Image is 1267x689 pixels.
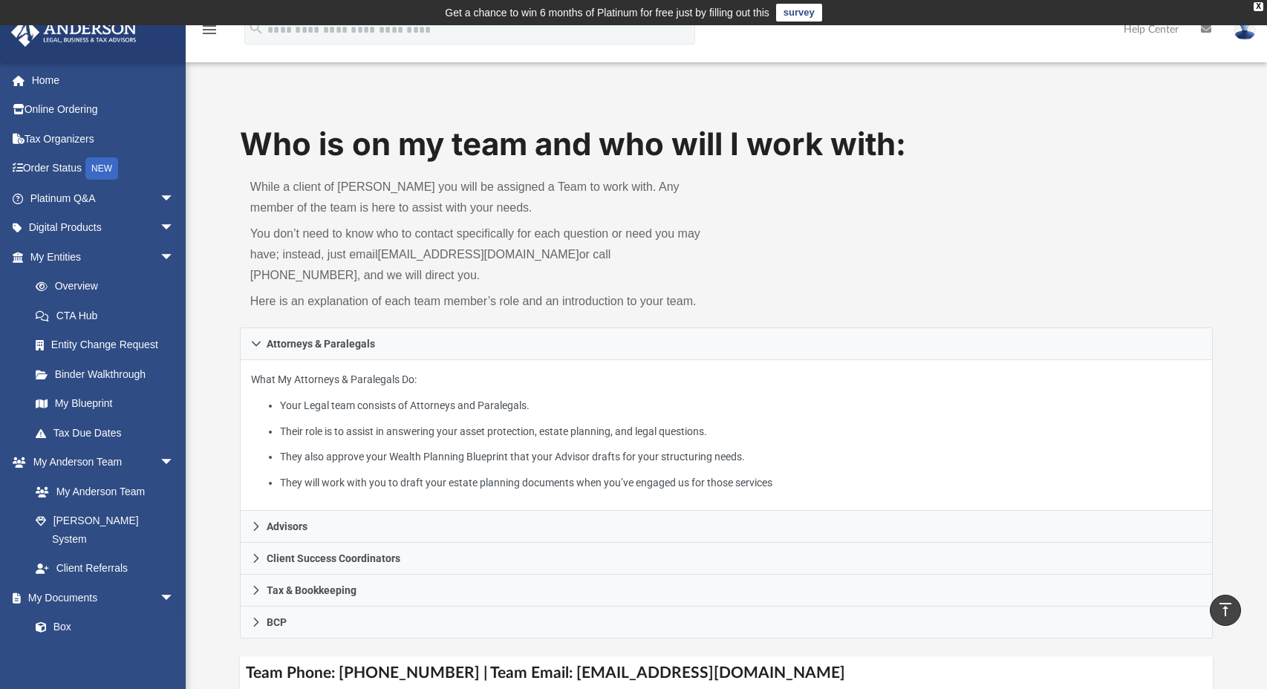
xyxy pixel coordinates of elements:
li: Your Legal team consists of Attorneys and Paralegals. [280,396,1202,415]
img: User Pic [1234,19,1256,40]
div: Get a chance to win 6 months of Platinum for free just by filling out this [445,4,769,22]
a: CTA Hub [21,301,197,330]
a: Overview [21,272,197,301]
a: Order StatusNEW [10,154,197,184]
h1: Who is on my team and who will I work with: [240,123,1213,166]
div: close [1254,2,1263,11]
a: Attorneys & Paralegals [240,327,1213,360]
a: My Anderson Team [21,477,182,506]
li: They also approve your Wealth Planning Blueprint that your Advisor drafts for your structuring ne... [280,448,1202,466]
p: What My Attorneys & Paralegals Do: [251,370,1202,492]
p: While a client of [PERSON_NAME] you will be assigned a Team to work with. Any member of the team ... [250,177,716,218]
li: They will work with you to draft your estate planning documents when you’ve engaged us for those ... [280,474,1202,492]
a: My Blueprint [21,389,189,419]
a: Tax Due Dates [21,418,197,448]
span: arrow_drop_down [160,183,189,214]
i: vertical_align_top [1216,601,1234,618]
a: Home [10,65,197,95]
a: Platinum Q&Aarrow_drop_down [10,183,197,213]
i: search [248,20,264,36]
a: Online Ordering [10,95,197,125]
a: BCP [240,607,1213,639]
span: arrow_drop_down [160,448,189,478]
a: [PERSON_NAME] System [21,506,189,554]
a: vertical_align_top [1210,595,1241,626]
a: My Documentsarrow_drop_down [10,583,189,613]
a: menu [201,28,218,39]
span: Advisors [267,521,307,532]
a: Binder Walkthrough [21,359,197,389]
a: Digital Productsarrow_drop_down [10,213,197,243]
a: Tax Organizers [10,124,197,154]
a: Advisors [240,511,1213,543]
a: Client Success Coordinators [240,543,1213,575]
a: My Entitiesarrow_drop_down [10,242,197,272]
span: arrow_drop_down [160,242,189,272]
a: [EMAIL_ADDRESS][DOMAIN_NAME] [377,248,579,261]
span: Client Success Coordinators [267,553,400,564]
a: survey [776,4,822,22]
li: Their role is to assist in answering your asset protection, estate planning, and legal questions. [280,422,1202,441]
img: Anderson Advisors Platinum Portal [7,18,141,47]
p: You don’t need to know who to contact specifically for each question or need you may have; instea... [250,223,716,286]
p: Here is an explanation of each team member’s role and an introduction to your team. [250,291,716,312]
a: Entity Change Request [21,330,197,360]
i: menu [201,21,218,39]
span: arrow_drop_down [160,213,189,244]
span: arrow_drop_down [160,583,189,613]
a: Tax & Bookkeeping [240,575,1213,607]
div: Attorneys & Paralegals [240,360,1213,511]
span: BCP [267,617,287,627]
span: Tax & Bookkeeping [267,585,356,595]
div: NEW [85,157,118,180]
a: Box [21,613,182,642]
a: My Anderson Teamarrow_drop_down [10,448,189,477]
a: Client Referrals [21,554,189,584]
span: Attorneys & Paralegals [267,339,375,349]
